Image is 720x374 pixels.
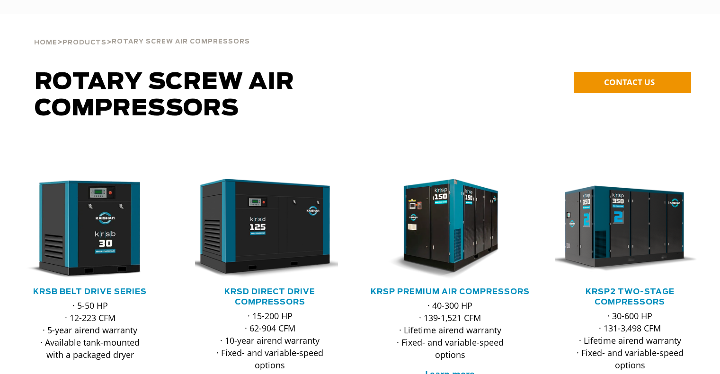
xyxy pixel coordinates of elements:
[35,71,294,120] span: Rotary Screw Air Compressors
[548,179,698,279] img: krsp350
[555,179,705,279] div: krsp350
[33,288,147,296] a: KRSB Belt Drive Series
[394,299,506,361] p: · 40-300 HP · 139-1,521 CFM · Lifetime airend warranty · Fixed- and variable-speed options
[586,288,675,306] a: KRSP2 Two-Stage Compressors
[62,40,107,46] span: Products
[34,14,250,50] div: > >
[375,179,525,279] div: krsp150
[604,77,655,87] span: CONTACT US
[368,179,518,279] img: krsp150
[195,179,345,279] div: krsd125
[112,39,250,45] span: Rotary Screw Air Compressors
[34,40,57,46] span: Home
[15,179,165,279] div: krsb30
[62,38,107,46] a: Products
[574,72,691,93] a: CONTACT US
[188,179,338,279] img: krsd125
[224,288,315,306] a: KRSD Direct Drive Compressors
[371,288,530,296] a: KRSP Premium Air Compressors
[574,310,686,371] p: · 30-600 HP · 131-3,498 CFM · Lifetime airend warranty · Fixed- and variable-speed options
[34,38,57,46] a: Home
[8,179,158,279] img: krsb30
[214,310,326,371] p: · 15-200 HP · 62-904 CFM · 10-year airend warranty · Fixed- and variable-speed options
